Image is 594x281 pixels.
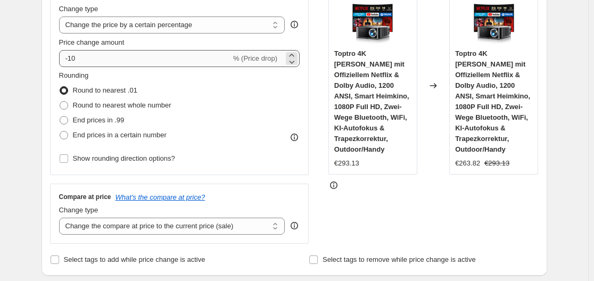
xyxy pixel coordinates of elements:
[455,49,530,153] span: Toptro 4K [PERSON_NAME] mit Offiziellem Netflix & Dolby Audio, 1200 ANSI, Smart Heimkino, 1080P F...
[59,71,89,79] span: Rounding
[334,158,359,169] div: €293.13
[73,116,125,124] span: End prices in .99
[473,3,515,45] img: 71YTbZV6b-L_80x.jpg
[73,131,167,139] span: End prices in a certain number
[59,193,111,201] h3: Compare at price
[73,101,171,109] span: Round to nearest whole number
[233,54,277,62] span: % (Price drop)
[115,193,205,201] button: What's the compare at price?
[73,154,175,162] span: Show rounding direction options?
[351,3,394,45] img: 71YTbZV6b-L_80x.jpg
[64,255,205,263] span: Select tags to add while price change is active
[289,19,300,30] div: help
[334,49,409,153] span: Toptro 4K [PERSON_NAME] mit Offiziellem Netflix & Dolby Audio, 1200 ANSI, Smart Heimkino, 1080P F...
[73,86,137,94] span: Round to nearest .01
[59,38,125,46] span: Price change amount
[323,255,476,263] span: Select tags to remove while price change is active
[289,220,300,231] div: help
[59,5,98,13] span: Change type
[484,158,509,169] strike: €293.13
[455,158,480,169] div: €263.82
[59,206,98,214] span: Change type
[59,50,231,67] input: -15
